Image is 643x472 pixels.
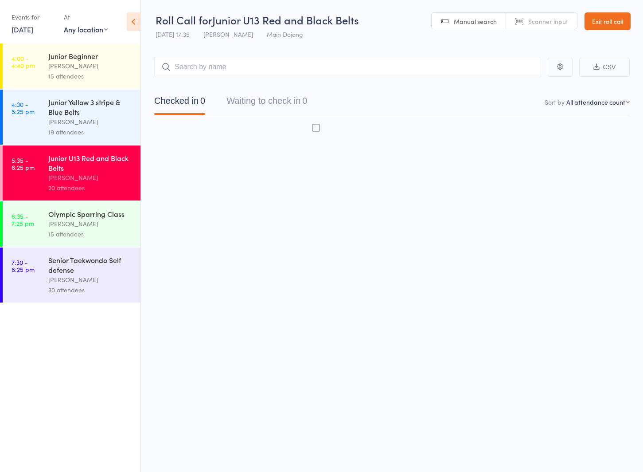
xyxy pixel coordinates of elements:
[12,157,35,171] time: 5:35 - 6:25 pm
[48,255,133,275] div: Senior Taekwondo Self defense
[64,10,108,24] div: At
[528,17,568,26] span: Scanner input
[212,12,359,27] span: Junior U13 Red and Black Belts
[12,259,35,273] time: 7:30 - 8:25 pm
[48,117,133,127] div: [PERSON_NAME]
[454,17,497,26] span: Manual search
[156,12,212,27] span: Roll Call for
[267,30,303,39] span: Main Dojang
[48,219,133,229] div: [PERSON_NAME]
[48,275,133,285] div: [PERSON_NAME]
[12,101,35,115] time: 4:30 - 5:25 pm
[226,91,307,115] button: Waiting to check in0
[585,12,631,30] a: Exit roll call
[12,55,35,69] time: 4:00 - 4:40 pm
[3,146,140,201] a: 5:35 -6:25 pmJunior U13 Red and Black Belts[PERSON_NAME]20 attendees
[48,183,133,193] div: 20 attendees
[48,209,133,219] div: Olympic Sparring Class
[154,57,541,77] input: Search by name
[48,61,133,71] div: [PERSON_NAME]
[545,98,565,106] label: Sort by
[12,24,33,34] a: [DATE]
[48,71,133,81] div: 15 attendees
[3,248,140,303] a: 7:30 -8:25 pmSenior Taekwondo Self defense[PERSON_NAME]30 attendees
[566,98,625,106] div: All attendance count
[12,212,34,227] time: 6:35 - 7:25 pm
[12,10,55,24] div: Events for
[200,96,205,106] div: 0
[48,51,133,61] div: Junior Beginner
[48,229,133,239] div: 15 attendees
[579,58,630,77] button: CSV
[48,97,133,117] div: Junior Yellow 3 stripe & Blue Belts
[203,30,253,39] span: [PERSON_NAME]
[156,30,190,39] span: [DATE] 17:35
[48,173,133,183] div: [PERSON_NAME]
[48,127,133,137] div: 19 attendees
[302,96,307,106] div: 0
[48,153,133,173] div: Junior U13 Red and Black Belts
[64,24,108,34] div: Any location
[3,43,140,89] a: 4:00 -4:40 pmJunior Beginner[PERSON_NAME]15 attendees
[3,90,140,145] a: 4:30 -5:25 pmJunior Yellow 3 stripe & Blue Belts[PERSON_NAME]19 attendees
[48,285,133,295] div: 30 attendees
[3,201,140,247] a: 6:35 -7:25 pmOlympic Sparring Class[PERSON_NAME]15 attendees
[154,91,205,115] button: Checked in0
